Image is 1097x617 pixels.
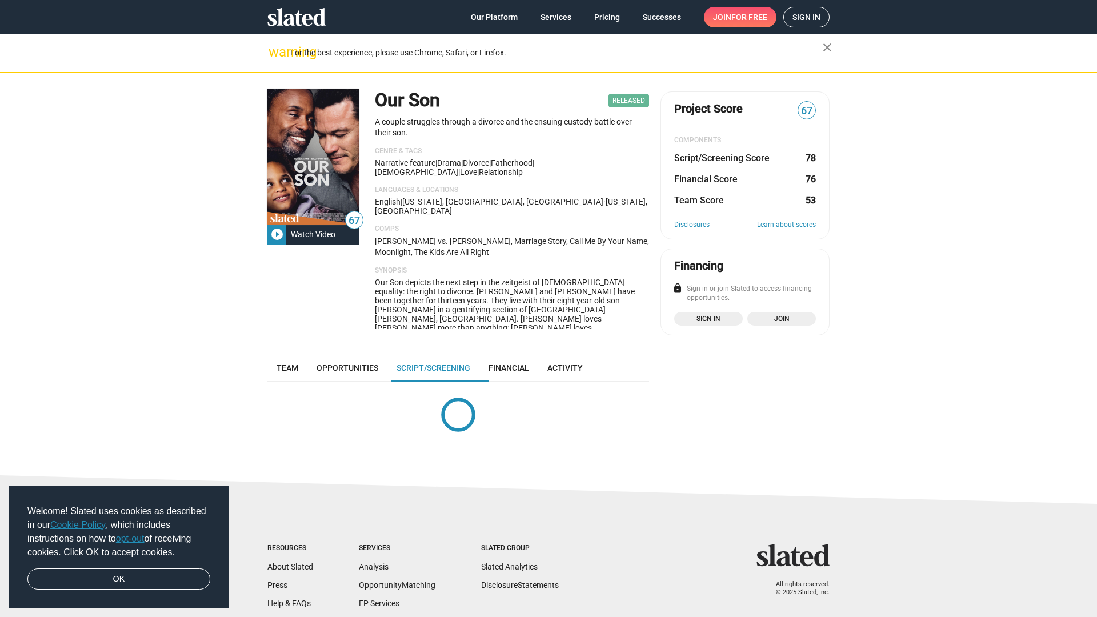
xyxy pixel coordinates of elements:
a: Our Platform [462,7,527,27]
h1: Our Son [375,88,440,113]
p: [PERSON_NAME] vs. [PERSON_NAME], Marriage Story, Call Me By Your Name, Moonlight, The Kids Are Al... [375,236,649,257]
a: Financial [479,354,538,382]
a: Learn about scores [757,221,816,230]
span: | [401,197,402,206]
a: Successes [634,7,690,27]
span: English [375,197,401,206]
a: Services [531,7,580,27]
span: 67 [798,103,815,119]
a: Team [267,354,307,382]
dd: 53 [805,194,816,206]
span: | [477,167,479,177]
a: DisclosureStatements [481,580,559,590]
span: Join [754,313,809,324]
div: Resources [267,544,313,553]
a: Help & FAQs [267,599,311,608]
span: Script/Screening [397,363,470,372]
span: | [458,167,460,177]
span: Welcome! Slated uses cookies as described in our , which includes instructions on how to of recei... [27,504,210,559]
a: Press [267,580,287,590]
a: Joinfor free [704,7,776,27]
a: EP Services [359,599,399,608]
a: Analysis [359,562,389,571]
span: [DEMOGRAPHIC_DATA] [375,167,458,177]
a: Disclosures [674,221,710,230]
span: | [533,158,534,167]
span: Services [541,7,571,27]
span: love [460,167,477,177]
mat-icon: play_circle_filled [270,227,284,241]
dt: Financial Score [674,173,738,185]
span: | [489,158,491,167]
a: Sign in [783,7,830,27]
mat-icon: lock [672,283,683,293]
div: Sign in or join Slated to access financing opportunities. [674,285,816,303]
span: Released [608,94,649,107]
a: OpportunityMatching [359,580,435,590]
p: Languages & Locations [375,186,649,195]
span: Drama [437,158,461,167]
span: Sign in [681,313,736,324]
div: Financing [674,258,723,274]
span: fatherhood [491,158,533,167]
span: | [461,158,463,167]
span: Opportunities [317,363,378,372]
p: All rights reserved. © 2025 Slated, Inc. [764,580,830,597]
span: Narrative feature [375,158,435,167]
span: Financial [489,363,529,372]
dd: 76 [805,173,816,185]
p: Synopsis [375,266,649,275]
span: Successes [643,7,681,27]
dd: 78 [805,152,816,164]
span: Project Score [674,101,743,117]
span: Our Platform [471,7,518,27]
span: Pricing [594,7,620,27]
a: opt-out [116,534,145,543]
div: For the best experience, please use Chrome, Safari, or Firefox. [290,45,823,61]
mat-icon: warning [269,45,282,59]
span: Sign in [792,7,820,27]
span: · [603,197,606,206]
a: Cookie Policy [50,520,106,530]
p: A couple struggles through a divorce and the ensuing custody battle over their son. [375,117,649,138]
img: Our Son [267,89,359,225]
span: for free [731,7,767,27]
span: divorce [463,158,489,167]
span: relationship [479,167,523,177]
div: COMPONENTS [674,136,816,145]
a: Opportunities [307,354,387,382]
span: Join [713,7,767,27]
span: 67 [346,213,363,229]
a: Pricing [585,7,629,27]
span: [US_STATE], [GEOGRAPHIC_DATA], [GEOGRAPHIC_DATA] [402,197,603,206]
a: Script/Screening [387,354,479,382]
a: Activity [538,354,592,382]
p: Genre & Tags [375,147,649,156]
a: Sign in [674,312,743,326]
span: [US_STATE], [GEOGRAPHIC_DATA] [375,197,647,215]
span: Our Son depicts the next step in the zeitgeist of [DEMOGRAPHIC_DATA] equality: the right to divor... [375,278,646,378]
dt: Team Score [674,194,724,206]
div: Watch Video [286,224,340,245]
div: Slated Group [481,544,559,553]
a: Slated Analytics [481,562,538,571]
span: | [435,158,437,167]
span: Team [277,363,298,372]
a: About Slated [267,562,313,571]
div: cookieconsent [9,486,229,608]
mat-icon: close [820,41,834,54]
button: Watch Video [267,224,359,245]
p: Comps [375,225,649,234]
span: Activity [547,363,583,372]
a: Join [747,312,816,326]
div: Services [359,544,435,553]
a: dismiss cookie message [27,568,210,590]
dt: Script/Screening Score [674,152,770,164]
